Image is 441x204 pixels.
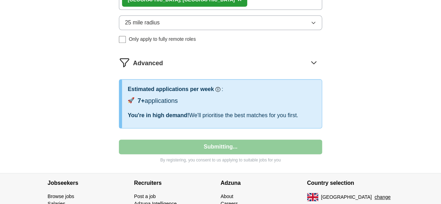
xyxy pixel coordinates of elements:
[119,36,126,43] input: Only apply to fully remote roles
[128,85,214,93] h3: Estimated applications per week
[128,112,189,118] span: You're in high demand!
[374,194,390,201] button: change
[119,57,130,68] img: filter
[222,85,223,93] h3: :
[133,59,163,68] span: Advanced
[119,157,322,163] p: By registering, you consent to us applying to suitable jobs for you
[134,194,156,199] a: Post a job
[125,18,160,27] span: 25 mile radius
[119,139,322,154] button: Submitting...
[128,96,135,105] span: 🚀
[137,96,178,106] div: applications
[307,173,394,193] h4: Country selection
[129,36,196,43] span: Only apply to fully remote roles
[128,111,316,120] div: We'll prioritise the best matches for you first.
[307,193,318,201] img: UK flag
[137,97,145,104] span: 7+
[119,15,322,30] button: 25 mile radius
[48,194,74,199] a: Browse jobs
[221,194,234,199] a: About
[321,194,372,201] span: [GEOGRAPHIC_DATA]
